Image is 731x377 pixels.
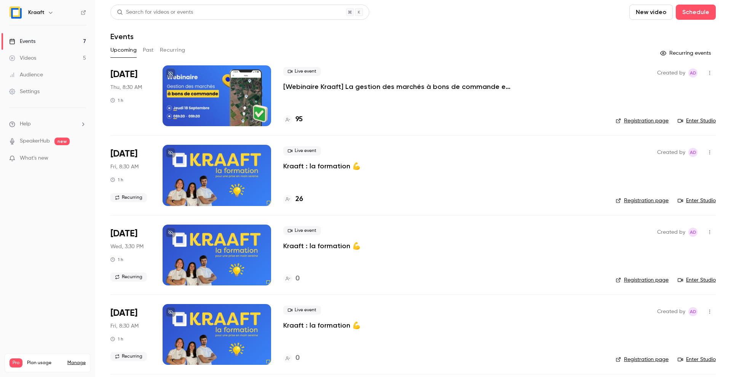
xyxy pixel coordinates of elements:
div: Events [9,38,35,45]
span: Created by [657,68,685,78]
a: Kraaft : la formation 💪 [283,321,361,330]
div: Oct 17 Fri, 8:30 AM (Europe/Paris) [110,304,150,365]
span: Help [20,120,31,128]
div: Search for videos or events [117,8,193,16]
a: SpeakerHub [20,137,50,145]
button: Upcoming [110,44,137,56]
span: Fri, 8:30 AM [110,322,139,330]
img: Kraaft [10,6,22,19]
h4: 0 [295,274,300,284]
h4: 95 [295,114,303,125]
span: Pro [10,358,22,367]
span: [DATE] [110,228,137,240]
a: 95 [283,114,303,125]
a: Manage [67,360,86,366]
a: Enter Studio [678,356,716,363]
span: [DATE] [110,148,137,160]
h6: Kraaft [28,9,45,16]
a: Kraaft : la formation 💪 [283,162,361,171]
span: Thu, 8:30 AM [110,84,142,91]
span: Created by [657,307,685,316]
span: Recurring [110,272,147,282]
a: Registration page [616,356,669,363]
div: Oct 1 Wed, 3:30 PM (Europe/Paris) [110,225,150,285]
a: Enter Studio [678,117,716,125]
span: Alice de Guyenro [688,68,697,78]
span: [DATE] [110,307,137,319]
span: Ad [690,148,696,157]
button: Past [143,44,154,56]
a: Registration page [616,276,669,284]
button: Schedule [676,5,716,20]
a: Registration page [616,197,669,204]
span: Alice de Guyenro [688,307,697,316]
span: Created by [657,228,685,237]
a: Kraaft : la formation 💪 [283,241,361,250]
span: Alice de Guyenro [688,228,697,237]
div: Sep 18 Thu, 8:30 AM (Europe/Paris) [110,65,150,126]
span: Fri, 8:30 AM [110,163,139,171]
h4: 26 [295,194,303,204]
a: Registration page [616,117,669,125]
span: Recurring [110,352,147,361]
span: Plan usage [27,360,63,366]
a: [Webinaire Kraaft] La gestion des marchés à bons de commande et des petites interventions [283,82,512,91]
div: 1 h [110,336,123,342]
span: Live event [283,226,321,235]
span: Ad [690,307,696,316]
span: What's new [20,154,48,162]
li: help-dropdown-opener [9,120,86,128]
div: Audience [9,71,43,79]
div: 1 h [110,177,123,183]
span: Live event [283,67,321,76]
a: 0 [283,353,300,363]
a: 0 [283,274,300,284]
a: Enter Studio [678,197,716,204]
span: Live event [283,146,321,155]
div: Sep 19 Fri, 8:30 AM (Europe/Paris) [110,145,150,206]
button: Recurring events [657,47,716,59]
span: Wed, 3:30 PM [110,243,144,250]
a: Enter Studio [678,276,716,284]
span: Alice de Guyenro [688,148,697,157]
h1: Events [110,32,134,41]
span: [DATE] [110,68,137,81]
h4: 0 [295,353,300,363]
span: Created by [657,148,685,157]
span: Ad [690,228,696,237]
span: Live event [283,306,321,315]
div: Videos [9,54,36,62]
span: new [54,138,70,145]
span: Recurring [110,193,147,202]
div: Settings [9,88,40,95]
span: Ad [690,68,696,78]
div: 1 h [110,97,123,103]
button: New video [629,5,673,20]
iframe: Noticeable Trigger [77,155,86,162]
button: Recurring [160,44,185,56]
a: 26 [283,194,303,204]
div: 1 h [110,257,123,263]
